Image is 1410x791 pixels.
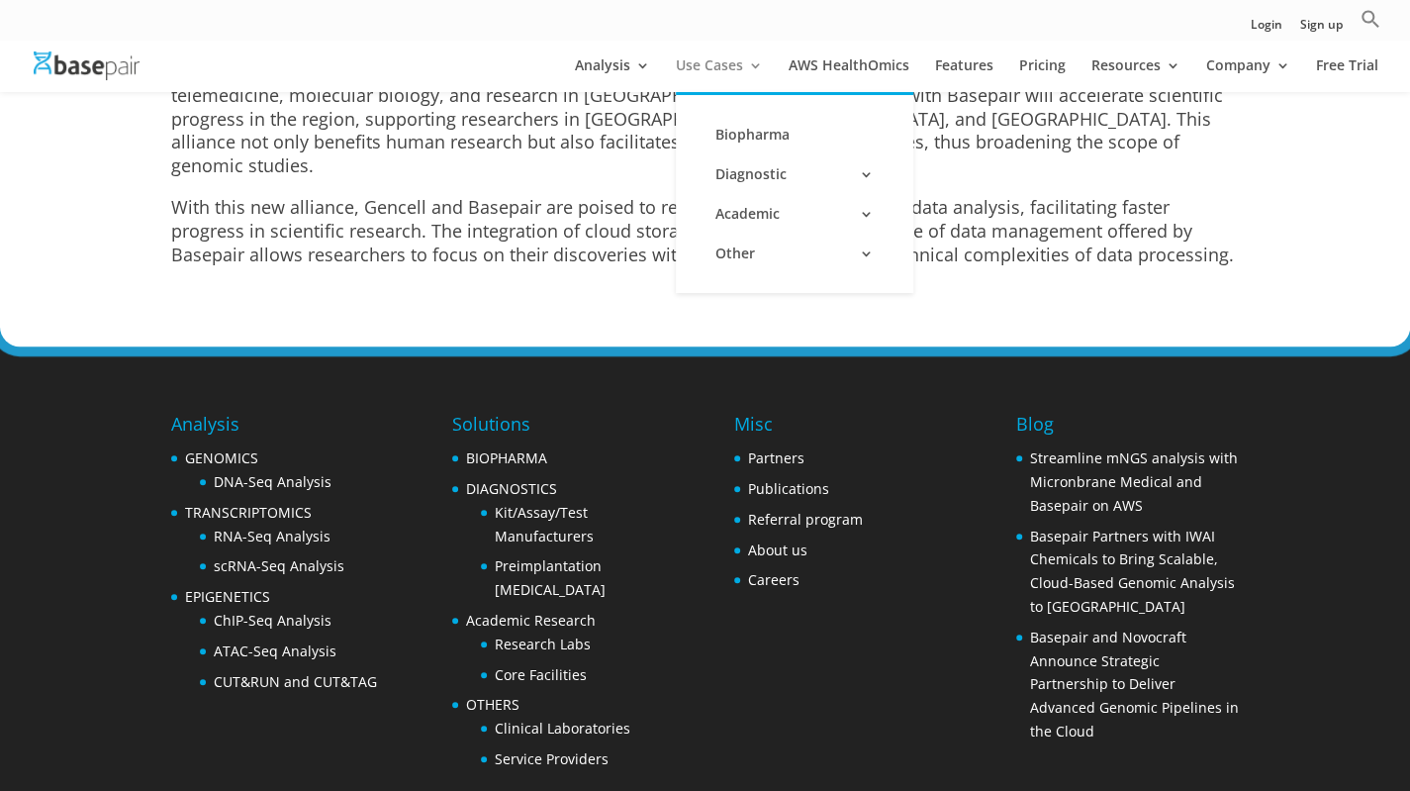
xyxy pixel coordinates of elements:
a: About us [748,541,807,559]
a: Analysis [575,58,650,92]
a: Clinical Laboratories [495,719,630,738]
a: Search Icon Link [1361,9,1380,40]
a: Login [1251,19,1282,40]
a: Basepair Partners with IWAI Chemicals to Bring Scalable, Cloud-Based Genomic Analysis to [GEOGRAP... [1030,527,1235,616]
a: Features [935,58,993,92]
p: Benefits for the region: Gencell, a state-of-the-art advanced genetic laboratory, offers speciali... [171,60,1240,196]
a: Use Cases [676,58,763,92]
a: OTHERS [466,695,519,714]
a: Academic [696,194,893,234]
a: Other [696,234,893,273]
a: Biopharma [696,115,893,154]
p: With this new alliance, Gencell and Basepair are poised to remove obstacles in genomic data analy... [171,196,1240,266]
a: Basepair and Novocraft Announce Strategic Partnership to Deliver Advanced Genomic Pipelines in th... [1030,628,1239,741]
a: Partners [748,448,804,467]
a: Service Providers [495,749,609,768]
a: Company [1206,58,1290,92]
a: DNA-Seq Analysis [214,472,331,491]
a: Free Trial [1316,58,1378,92]
a: Resources [1091,58,1180,92]
a: Pricing [1019,58,1066,92]
a: Diagnostic [696,154,893,194]
a: Academic Research [466,611,596,630]
a: TRANSCRIPTOMICS [185,503,312,522]
a: Preimplantation [MEDICAL_DATA] [495,556,606,599]
h4: Blog [1016,411,1239,446]
a: Core Facilities [495,665,587,684]
a: BIOPHARMA [466,448,547,467]
a: RNA-Seq Analysis [214,527,330,545]
a: DIAGNOSTICS [466,479,557,498]
a: ChIP-Seq Analysis [214,611,331,630]
a: Publications [748,479,829,498]
a: Referral program [748,510,863,529]
img: Basepair [34,51,140,80]
a: Research Labs [495,635,591,653]
a: GENOMICS [185,448,258,467]
svg: Search [1361,9,1380,29]
a: ATAC-Seq Analysis [214,642,336,660]
a: Sign up [1300,19,1343,40]
a: Streamline mNGS analysis with Micronbrane Medical and Basepair on AWS [1030,448,1238,515]
a: CUT&RUN and CUT&TAG [214,672,377,691]
a: EPIGENETICS [185,587,270,606]
h4: Analysis [171,411,377,446]
iframe: Drift Widget Chat Controller [1311,692,1386,767]
a: AWS HealthOmics [789,58,909,92]
h4: Solutions [452,411,675,446]
a: Kit/Assay/Test Manufacturers [495,503,594,545]
a: scRNA-Seq Analysis [214,556,344,575]
h4: Misc [734,411,863,446]
a: Careers [748,570,799,589]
